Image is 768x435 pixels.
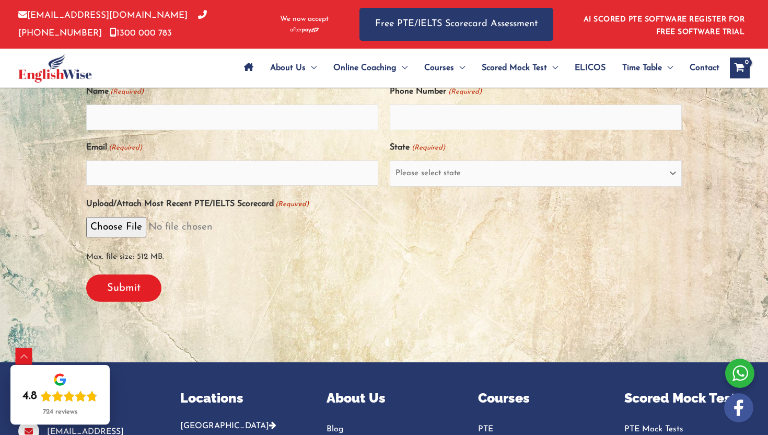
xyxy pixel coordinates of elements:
p: Scored Mock Test [624,388,750,408]
div: 724 reviews [43,408,77,416]
img: cropped-ew-logo [18,54,92,83]
span: About Us [270,50,306,86]
a: Time TableMenu Toggle [614,50,681,86]
a: ELICOS [566,50,614,86]
div: 4.8 [22,389,37,404]
input: Submit [86,274,161,302]
a: About UsMenu Toggle [262,50,325,86]
span: Online Coaching [333,50,397,86]
a: 1300 000 783 [110,29,172,38]
span: ELICOS [575,50,606,86]
a: Online CoachingMenu Toggle [325,50,416,86]
span: (Required) [447,83,482,100]
span: Time Table [622,50,662,86]
a: View Shopping Cart, empty [730,58,750,78]
span: We now accept [280,14,329,25]
a: CoursesMenu Toggle [416,50,473,86]
label: Name [86,83,144,100]
a: Free PTE/IELTS Scorecard Assessment [359,8,553,41]
span: Menu Toggle [306,50,317,86]
span: (Required) [275,196,309,213]
span: (Required) [110,83,144,100]
span: (Required) [108,139,143,156]
img: Afterpay-Logo [290,27,319,33]
img: white-facebook.png [724,393,753,422]
aside: Header Widget 1 [577,7,750,41]
span: Max. file size: 512 MB. [86,242,682,266]
span: Menu Toggle [397,50,408,86]
span: Scored Mock Test [482,50,547,86]
a: AI SCORED PTE SOFTWARE REGISTER FOR FREE SOFTWARE TRIAL [584,16,745,36]
p: About Us [327,388,452,408]
label: Upload/Attach Most Recent PTE/IELTS Scorecard [86,196,309,213]
span: Menu Toggle [547,50,558,86]
label: State [390,139,445,156]
p: Courses [478,388,603,408]
div: Rating: 4.8 out of 5 [22,389,98,404]
a: [PHONE_NUMBER] [18,11,207,37]
span: Contact [690,50,719,86]
span: Courses [424,50,454,86]
span: (Required) [411,139,445,156]
a: Contact [681,50,719,86]
a: [EMAIL_ADDRESS][DOMAIN_NAME] [18,11,188,20]
span: Menu Toggle [662,50,673,86]
label: Phone Number [390,83,481,100]
span: Menu Toggle [454,50,465,86]
nav: Site Navigation: Main Menu [236,50,719,86]
p: Locations [180,388,306,408]
a: Scored Mock TestMenu Toggle [473,50,566,86]
label: Email [86,139,142,156]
